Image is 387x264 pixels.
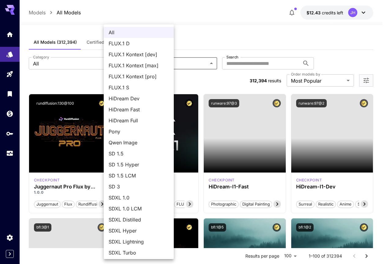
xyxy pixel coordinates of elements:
[109,73,169,80] span: FLUX.1 Kontext [pro]
[109,62,169,69] span: FLUX.1 Kontext [max]
[109,117,169,124] span: HiDream Full
[109,51,169,58] span: FLUX.1 Kontext [dev]
[109,106,169,113] span: HiDream Fast
[109,29,169,36] span: All
[109,216,169,223] span: SDXL Distilled
[109,238,169,245] span: SDXL Lightning
[109,161,169,168] span: SD 1.5 Hyper
[109,205,169,212] span: SDXL 1.0 LCM
[109,84,169,91] span: FLUX.1 S
[109,249,169,256] span: SDXL Turbo
[109,194,169,201] span: SDXL 1.0
[109,139,169,146] span: Qwen Image
[109,172,169,179] span: SD 1.5 LCM
[109,128,169,135] span: Pony
[109,95,169,102] span: HiDream Dev
[109,183,169,190] span: SD 3
[109,40,169,47] span: FLUX.1 D
[109,150,169,157] span: SD 1.5
[109,227,169,234] span: SDXL Hyper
